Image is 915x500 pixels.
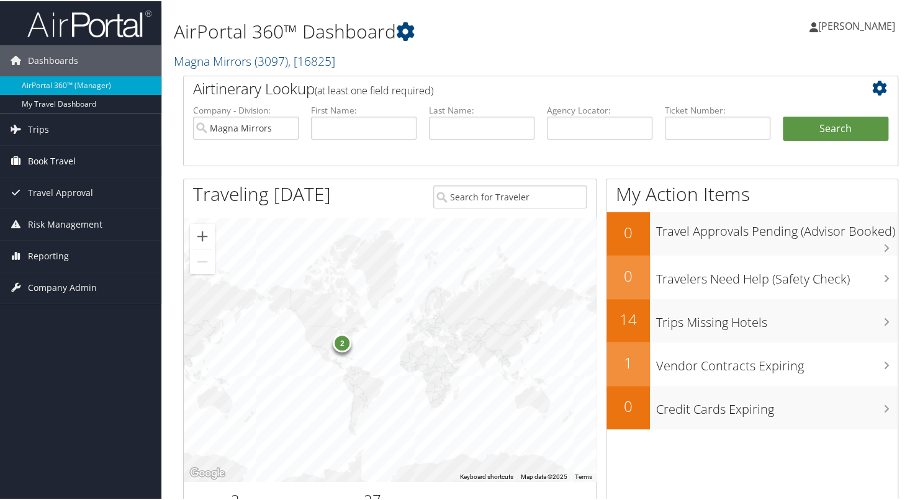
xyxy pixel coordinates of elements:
a: Magna Mirrors [174,51,335,68]
h3: Trips Missing Hotels [656,306,898,330]
span: Dashboards [28,44,78,75]
h1: My Action Items [606,180,898,206]
h2: 0 [606,264,650,285]
label: Agency Locator: [547,103,652,115]
div: 2 [333,333,351,351]
input: Search for Traveler [433,184,587,207]
span: Map data ©2025 [521,472,567,479]
h1: Traveling [DATE] [193,180,331,206]
span: Reporting [28,239,69,270]
span: ( 3097 ) [255,51,288,68]
a: [PERSON_NAME] [809,6,908,43]
h2: 0 [606,221,650,242]
span: [PERSON_NAME] [818,18,895,32]
h2: Airtinerary Lookup [193,77,829,98]
span: , [ 16825 ] [288,51,335,68]
h2: 0 [606,395,650,416]
span: Risk Management [28,208,102,239]
img: airportal-logo.png [27,8,151,37]
h3: Travelers Need Help (Safety Check) [656,263,898,287]
button: Keyboard shortcuts [460,471,513,480]
label: Ticket Number: [665,103,770,115]
a: 14Trips Missing Hotels [606,298,898,341]
span: Company Admin [28,271,97,302]
a: 0Credit Cards Expiring [606,385,898,428]
button: Zoom in [190,223,215,248]
span: (at least one field required) [315,83,433,96]
img: Google [187,464,228,480]
a: 0Travel Approvals Pending (Advisor Booked) [606,211,898,254]
label: Company - Division: [193,103,299,115]
span: Travel Approval [28,176,93,207]
span: Trips [28,113,49,144]
label: Last Name: [429,103,534,115]
span: Book Travel [28,145,76,176]
a: Open this area in Google Maps (opens a new window) [187,464,228,480]
button: Search [783,115,888,140]
h2: 14 [606,308,650,329]
a: Terms (opens in new tab) [575,472,592,479]
h1: AirPortal 360™ Dashboard [174,17,663,43]
h3: Credit Cards Expiring [656,393,898,417]
h3: Travel Approvals Pending (Advisor Booked) [656,215,898,239]
button: Zoom out [190,248,215,273]
h2: 1 [606,351,650,372]
h3: Vendor Contracts Expiring [656,350,898,373]
a: 1Vendor Contracts Expiring [606,341,898,385]
label: First Name: [311,103,417,115]
a: 0Travelers Need Help (Safety Check) [606,254,898,298]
